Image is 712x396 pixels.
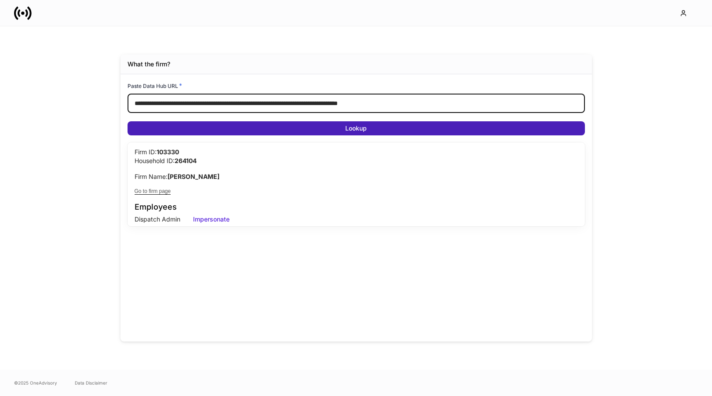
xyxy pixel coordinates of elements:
[193,215,230,224] div: Impersonate
[135,172,578,181] p: Firm Name:
[135,215,180,224] p: Dispatch Admin
[157,148,179,156] b: 103330
[128,60,170,69] div: What the firm?
[168,173,219,180] b: [PERSON_NAME]
[128,121,585,135] button: Lookup
[14,379,57,386] span: © 2025 OneAdvisory
[128,81,182,90] h6: Paste Data Hub URL
[135,202,578,212] h4: Employees
[135,156,578,165] p: Household ID:
[75,379,107,386] a: Data Disclaimer
[175,157,197,164] b: 264104
[135,188,171,195] div: Go to firm page
[187,212,235,226] button: Impersonate
[135,188,578,195] button: Go to firm page
[345,124,367,133] div: Lookup
[135,148,578,156] p: Firm ID:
